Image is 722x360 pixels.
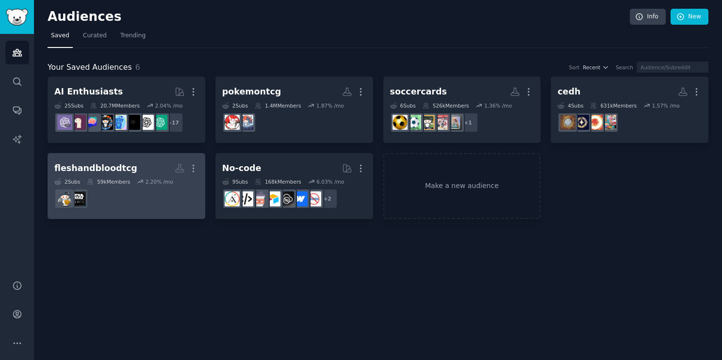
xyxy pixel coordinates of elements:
img: PokemonTCG [225,115,240,130]
img: Lorcana [574,115,589,130]
a: Curated [80,28,110,48]
img: soccercard [406,115,421,130]
img: artificial [112,115,127,130]
img: ChatGPTPromptGenius [84,115,99,130]
span: Your Saved Audiences [48,62,132,74]
a: No-code9Subs168kMembers6.03% /mo+2nocodewebflowNoCodeSaaSAirtablenocodelowcodeNoCodeMovementAdalo [215,153,373,219]
div: 168k Members [255,178,301,185]
img: baseballcards [420,115,435,130]
span: 6 [135,63,140,72]
div: 1.36 % /mo [484,102,512,109]
img: FleshandBloodTCG [57,191,72,206]
div: Search [616,64,633,71]
span: Trending [120,31,146,40]
div: 6 Sub s [390,102,416,109]
div: 1.4M Members [255,102,301,109]
div: 2 Sub s [54,178,80,185]
img: NoCodeSaaS [279,191,294,206]
div: pokemontcg [222,86,281,98]
img: aiArt [98,115,113,130]
div: + 1 [458,112,478,133]
a: New [671,9,708,25]
div: 25 Sub s [54,102,83,109]
img: nocodelowcode [252,191,267,206]
img: nocode [306,191,321,206]
img: Airtable [265,191,280,206]
img: Adalo [225,191,240,206]
img: LocalLLaMA [71,115,86,130]
div: cedh [558,86,580,98]
img: footballcards [447,115,462,130]
div: 526k Members [423,102,469,109]
img: OpenAI [139,115,154,130]
img: CompetitiveEDH [560,115,575,130]
img: GummySearch logo [6,9,28,26]
img: soccercards [393,115,408,130]
div: + 17 [163,112,183,133]
img: AI_Agents [238,115,253,130]
a: Info [630,9,666,25]
a: Trending [117,28,149,48]
div: 631k Members [590,102,637,109]
a: soccercards6Subs526kMembers1.36% /mo+1footballcardshockeycardsbaseballcardssoccercardsoccercards [383,77,541,143]
button: Recent [583,64,609,71]
img: OnePieceTCG [601,115,616,130]
span: Saved [51,31,69,40]
a: cedh4Subs631kMembers1.57% /moOnePieceTCGEDHLorcanaCompetitiveEDH [551,77,708,143]
img: starwarsunlimited [71,191,86,206]
a: AI Enthusiasts25Subs20.7MMembers2.04% /mo+17ChatGPTOpenAIArtificialInteligenceartificialaiArtChat... [48,77,205,143]
div: + 2 [317,188,338,209]
img: EDH [588,115,603,130]
div: 2 Sub s [222,102,248,109]
img: hockeycards [433,115,448,130]
img: NoCodeMovement [238,191,253,206]
div: Sort [569,64,580,71]
img: ChatGPT [152,115,167,130]
img: ChatGPTPro [57,115,72,130]
a: Saved [48,28,73,48]
div: 6.03 % /mo [316,178,344,185]
div: No-code [222,162,262,174]
div: AI Enthusiasts [54,86,123,98]
div: 2.04 % /mo [155,102,182,109]
div: 59k Members [87,178,130,185]
a: Make a new audience [383,153,541,219]
div: 2.20 % /mo [146,178,173,185]
div: soccercards [390,86,447,98]
div: 9 Sub s [222,178,248,185]
div: fleshandbloodtcg [54,162,137,174]
a: fleshandbloodtcg2Subs59kMembers2.20% /mostarwarsunlimitedFleshandBloodTCG [48,153,205,219]
a: pokemontcg2Subs1.4MMembers1.87% /moAI_AgentsPokemonTCG [215,77,373,143]
h2: Audiences [48,9,630,25]
span: Curated [83,31,107,40]
img: ArtificialInteligence [125,115,140,130]
div: 1.57 % /mo [652,102,680,109]
div: 20.7M Members [90,102,140,109]
input: Audience/Subreddit [637,62,708,73]
img: webflow [293,191,308,206]
div: 4 Sub s [558,102,583,109]
div: 1.87 % /mo [316,102,344,109]
span: Recent [583,64,600,71]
